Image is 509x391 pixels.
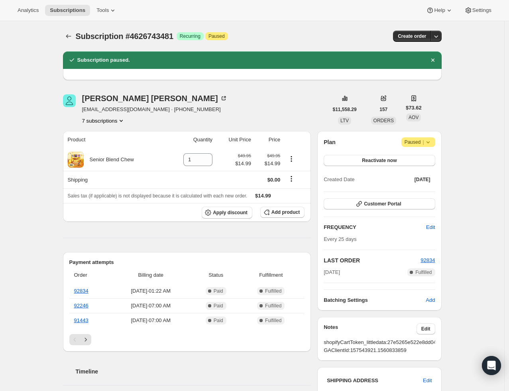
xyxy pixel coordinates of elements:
[327,377,423,385] h3: SHIPPING ADDRESS
[364,201,401,207] span: Customer Portal
[324,223,426,231] h2: FREQUENCY
[74,288,88,294] a: 92834
[74,303,88,309] a: 92246
[333,106,357,113] span: $11,558.29
[202,207,252,219] button: Apply discount
[271,209,300,215] span: Add product
[324,256,421,264] h2: LAST ORDER
[362,157,397,164] span: Reactivate now
[84,156,134,164] div: Senior Blend Chew
[112,271,190,279] span: Billing date
[76,32,173,41] span: Subscription #4626743481
[63,131,167,149] th: Product
[265,303,281,309] span: Fulfilled
[409,115,419,120] span: AOV
[112,287,190,295] span: [DATE] · 01:22 AM
[69,334,305,345] nav: Pagination
[423,139,424,145] span: |
[214,317,223,324] span: Paid
[421,221,440,234] button: Edit
[45,5,90,16] button: Subscriptions
[406,104,422,112] span: $73.62
[214,303,223,309] span: Paid
[434,7,445,14] span: Help
[415,176,430,183] span: [DATE]
[324,198,435,209] button: Customer Portal
[82,117,126,125] button: Product actions
[460,5,496,16] button: Settings
[18,7,39,14] span: Analytics
[215,131,254,149] th: Unit Price
[427,55,438,66] button: Dismiss notification
[324,236,356,242] span: Every 25 days
[267,177,281,183] span: $0.00
[96,7,109,14] span: Tools
[423,377,432,385] span: Edit
[426,223,435,231] span: Edit
[112,302,190,310] span: [DATE] · 07:00 AM
[482,356,501,375] div: Open Intercom Messenger
[242,271,300,279] span: Fulfillment
[195,271,237,279] span: Status
[260,207,305,218] button: Add product
[324,155,435,166] button: Reactivate now
[82,106,228,113] span: [EMAIL_ADDRESS][DOMAIN_NAME] · [PHONE_NUMBER]
[80,334,91,345] button: Next
[63,94,76,107] span: Heather Murawski
[235,160,251,168] span: $14.99
[415,269,432,276] span: Fulfilled
[69,266,110,284] th: Order
[180,33,200,39] span: Recurring
[238,153,251,158] small: $49.95
[68,193,248,199] span: Sales tax (if applicable) is not displayed because it is calculated with each new order.
[285,154,298,163] button: Product actions
[398,33,426,39] span: Create order
[285,174,298,183] button: Shipping actions
[50,7,85,14] span: Subscriptions
[405,138,432,146] span: Paused
[74,317,88,323] a: 91443
[324,323,417,334] h3: Notes
[76,368,311,375] h2: Timeline
[13,5,43,16] button: Analytics
[324,268,340,276] span: [DATE]
[208,33,225,39] span: Paused
[375,104,392,115] button: 157
[426,296,435,304] span: Add
[112,317,190,325] span: [DATE] · 07:00 AM
[265,317,281,324] span: Fulfilled
[421,5,458,16] button: Help
[379,106,387,113] span: 157
[63,31,74,42] button: Subscriptions
[267,153,280,158] small: $49.95
[421,326,430,332] span: Edit
[68,152,84,168] img: product img
[373,118,394,123] span: ORDERS
[324,176,354,184] span: Created Date
[82,94,228,102] div: [PERSON_NAME] [PERSON_NAME]
[63,171,167,188] th: Shipping
[421,294,440,307] button: Add
[255,193,271,199] span: $14.99
[418,374,436,387] button: Edit
[324,338,435,354] span: shopifyCartToken_littledata:27e5265e522e8dd0483f56e5b5d107ea GAClientId:157543921.1560833859
[69,258,305,266] h2: Payment attempts
[254,131,283,149] th: Price
[410,174,435,185] button: [DATE]
[77,56,130,64] h2: Subscription paused.
[324,138,336,146] h2: Plan
[167,131,215,149] th: Quantity
[265,288,281,294] span: Fulfilled
[92,5,122,16] button: Tools
[324,296,426,304] h6: Batching Settings
[256,160,280,168] span: $14.99
[421,257,435,263] a: 92834
[214,288,223,294] span: Paid
[472,7,491,14] span: Settings
[417,323,435,334] button: Edit
[340,118,349,123] span: LTV
[328,104,362,115] button: $11,558.29
[421,256,435,264] button: 92834
[213,209,248,216] span: Apply discount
